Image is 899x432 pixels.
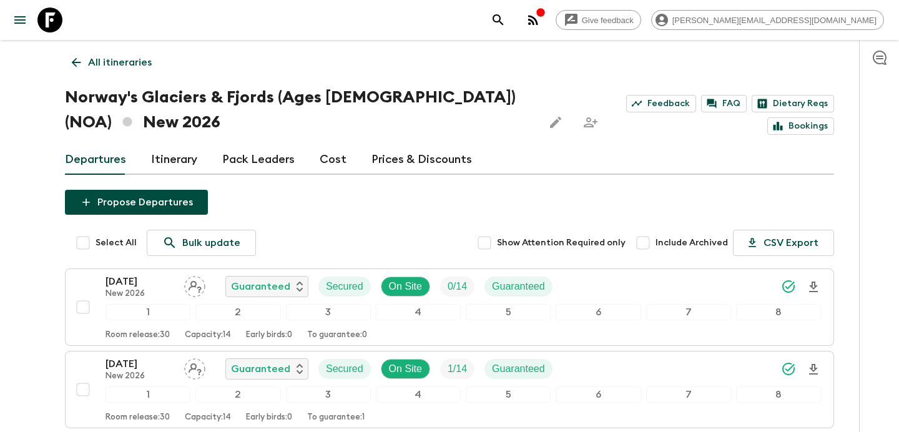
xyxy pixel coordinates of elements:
div: 7 [646,386,731,403]
svg: Download Onboarding [806,362,821,377]
button: menu [7,7,32,32]
p: 0 / 14 [448,279,467,294]
a: Bookings [767,117,834,135]
div: 5 [466,304,551,320]
a: Departures [65,145,126,175]
a: Dietary Reqs [752,95,834,112]
span: Show Attention Required only [497,237,626,249]
div: 7 [646,304,731,320]
p: Room release: 30 [106,330,170,340]
p: All itineraries [88,55,152,70]
div: On Site [381,277,430,297]
p: On Site [389,361,422,376]
span: Assign pack leader [184,362,205,372]
a: Give feedback [556,10,641,30]
div: 6 [556,304,641,320]
a: Itinerary [151,145,197,175]
svg: Synced Successfully [781,361,796,376]
p: Room release: 30 [106,413,170,423]
div: 6 [556,386,641,403]
p: Guaranteed [492,279,545,294]
div: 5 [466,386,551,403]
button: Edit this itinerary [543,110,568,135]
div: 8 [736,386,821,403]
p: Capacity: 14 [185,330,231,340]
button: [DATE]New 2026Assign pack leaderGuaranteedSecuredOn SiteTrip FillGuaranteed12345678Room release:3... [65,351,834,428]
svg: Synced Successfully [781,279,796,294]
div: 2 [195,304,280,320]
p: Bulk update [182,235,240,250]
div: 2 [195,386,280,403]
svg: Download Onboarding [806,280,821,295]
div: 1 [106,386,190,403]
button: Propose Departures [65,190,208,215]
div: 3 [286,386,371,403]
div: Secured [318,277,371,297]
div: 8 [736,304,821,320]
p: Secured [326,361,363,376]
div: Secured [318,359,371,379]
a: FAQ [701,95,747,112]
span: Give feedback [575,16,641,25]
span: Select All [96,237,137,249]
p: [DATE] [106,274,174,289]
a: Feedback [626,95,696,112]
p: Early birds: 0 [246,330,292,340]
p: New 2026 [106,371,174,381]
span: Share this itinerary [578,110,603,135]
p: Capacity: 14 [185,413,231,423]
a: All itineraries [65,50,159,75]
div: Trip Fill [440,359,474,379]
div: 3 [286,304,371,320]
p: On Site [389,279,422,294]
span: Assign pack leader [184,280,205,290]
p: Secured [326,279,363,294]
div: 4 [376,304,461,320]
a: Pack Leaders [222,145,295,175]
button: [DATE]New 2026Assign pack leaderGuaranteedSecuredOn SiteTrip FillGuaranteed12345678Room release:3... [65,268,834,346]
span: Include Archived [656,237,728,249]
a: Bulk update [147,230,256,256]
p: Guaranteed [492,361,545,376]
p: Guaranteed [231,361,290,376]
div: Trip Fill [440,277,474,297]
p: New 2026 [106,289,174,299]
button: search adventures [486,7,511,32]
p: [DATE] [106,356,174,371]
p: Guaranteed [231,279,290,294]
button: CSV Export [733,230,834,256]
div: On Site [381,359,430,379]
p: Early birds: 0 [246,413,292,423]
p: To guarantee: 1 [307,413,365,423]
span: [PERSON_NAME][EMAIL_ADDRESS][DOMAIN_NAME] [666,16,883,25]
p: To guarantee: 0 [307,330,367,340]
p: 1 / 14 [448,361,467,376]
div: [PERSON_NAME][EMAIL_ADDRESS][DOMAIN_NAME] [651,10,884,30]
a: Cost [320,145,346,175]
div: 1 [106,304,190,320]
a: Prices & Discounts [371,145,472,175]
h1: Norway's Glaciers & Fjords (Ages [DEMOGRAPHIC_DATA]) (NOA) New 2026 [65,85,533,135]
div: 4 [376,386,461,403]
